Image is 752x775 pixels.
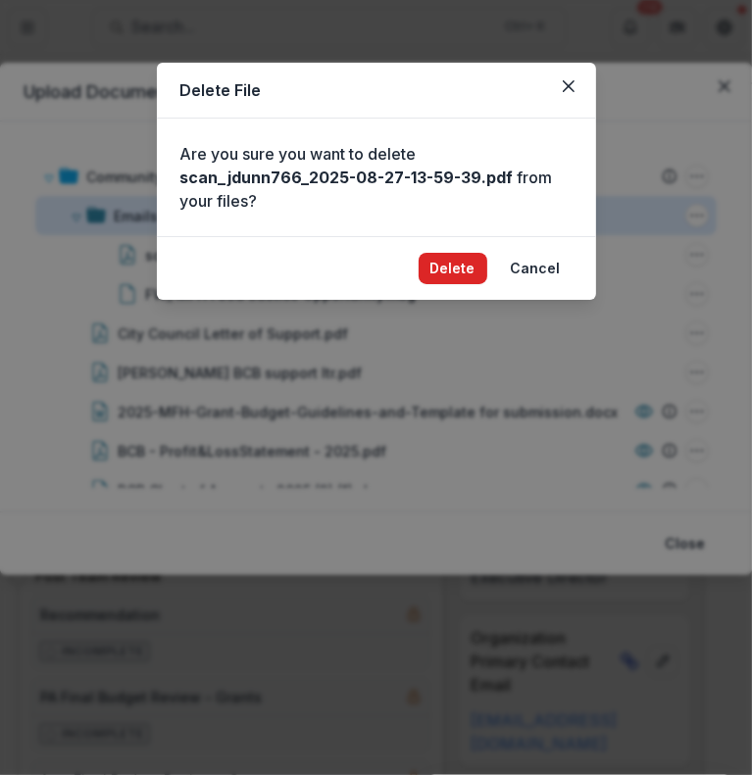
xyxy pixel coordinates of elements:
p: Are you sure you want to delete from your files? [180,142,573,213]
button: Delete [419,253,487,284]
strong: scan_jdunn766_2025-08-27-13-59-39.pdf [180,168,514,187]
button: Close [553,71,584,102]
button: Cancel [499,253,573,284]
header: Delete File [157,63,596,119]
